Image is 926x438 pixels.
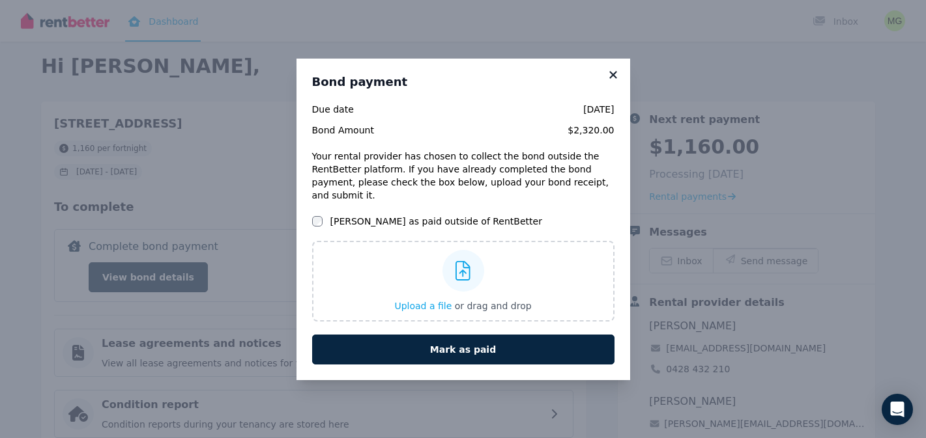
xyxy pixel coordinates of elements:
[330,215,542,228] label: [PERSON_NAME] as paid outside of RentBetter
[312,335,615,364] button: Mark as paid
[394,301,452,311] span: Upload a file
[411,124,615,137] span: $2,320.00
[312,150,615,202] div: Your rental provider has chosen to collect the bond outside the RentBetter platform. If you have ...
[312,74,615,90] h3: Bond payment
[882,394,913,425] div: Open Intercom Messenger
[312,124,403,137] span: Bond Amount
[312,103,403,116] span: Due date
[411,103,615,116] span: [DATE]
[455,301,532,311] span: or drag and drop
[394,299,531,312] button: Upload a file or drag and drop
